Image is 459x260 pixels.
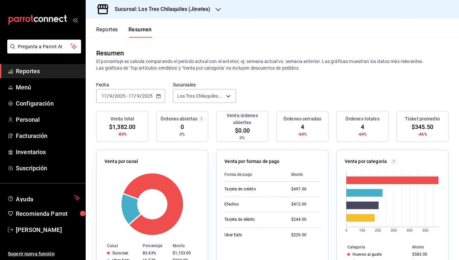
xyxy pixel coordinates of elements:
[224,158,279,165] p: Venta por formas de pago
[109,93,112,99] input: --
[134,93,136,99] span: /
[412,122,433,131] span: $345.50
[143,251,167,255] div: 83.43%
[72,17,78,22] button: open_drawer_menu
[180,131,185,137] span: 0%
[112,251,128,255] div: Sucursal
[291,217,320,222] div: $244.00
[286,168,320,182] th: Monto
[128,93,134,99] input: --
[16,131,80,140] span: Facturación
[126,93,128,99] span: -
[16,99,80,108] span: Configuración
[291,232,320,238] div: $229.00
[18,43,71,50] span: Pregunta a Parrot AI
[16,147,80,156] span: Inventarios
[353,252,382,257] div: Huevos al gusto
[345,158,387,165] p: Venta por categoría
[422,229,428,232] text: 500
[337,244,410,251] th: Categoría
[173,251,197,255] div: $1,153.00
[136,93,140,99] input: --
[181,122,184,131] span: 0
[118,131,127,137] span: -80%
[16,209,80,218] span: Recomienda Parrot
[109,122,135,131] span: $1,382.00
[375,229,381,232] text: 200
[8,250,80,257] span: Sugerir nueva función
[291,186,320,192] div: $497.00
[410,244,448,251] th: Monto
[110,115,134,122] h3: Venta total
[109,5,210,13] h3: Sucursal: Los Tres Chilaquiles (Jinetes)
[112,93,114,99] span: /
[16,115,80,124] span: Personal
[97,242,140,249] th: Canal
[235,126,250,135] span: $0.00
[406,229,412,232] text: 400
[7,40,81,53] button: Pregunta a Parrot AI
[240,135,245,141] span: 0%
[16,225,80,234] span: [PERSON_NAME]
[358,131,367,137] span: -64%
[140,242,170,249] th: Porcentaje
[170,242,208,249] th: Monto
[345,115,380,122] h3: Órdenes totales
[16,164,80,173] span: Suscripción
[129,26,152,38] button: Resumen
[219,112,265,126] h3: Venta órdenes abiertas
[301,122,304,131] span: 4
[224,217,281,222] div: Tarjeta de débito
[224,232,281,238] div: Uber Eats
[104,158,138,165] p: Venta por canal
[405,115,440,122] h3: Ticket promedio
[359,229,365,232] text: 100
[390,229,396,232] text: 300
[5,48,81,55] a: Pregunta a Parrot AI
[96,82,165,87] label: Fecha
[345,229,347,232] text: 0
[224,202,281,207] div: Efectivo
[361,122,364,131] span: 4
[96,26,152,38] div: navigation tabs
[142,93,153,99] input: ----
[96,48,124,58] div: Resumen
[107,93,109,99] span: /
[160,115,197,122] h3: Órdenes abiertas
[114,93,126,99] input: ----
[224,186,281,192] div: Tarjeta de crédito
[283,115,321,122] h3: Órdenes cerradas
[96,26,118,38] button: Reportes
[291,202,320,207] div: $412.00
[412,252,438,257] div: $583.00
[16,67,80,76] span: Reportes
[224,168,286,182] th: Forma de pago
[16,83,80,92] span: Menú
[177,93,224,99] span: Los Tres Chilaquiles (Jinetes)
[96,58,448,71] p: El porcentaje se calcula comparando el período actual con el anterior, ej. semana actual vs. sema...
[173,82,236,87] label: Sucursales
[16,194,72,202] span: Ayuda
[418,131,427,137] span: -46%
[101,93,107,99] input: --
[140,93,142,99] span: /
[298,131,307,137] span: -64%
